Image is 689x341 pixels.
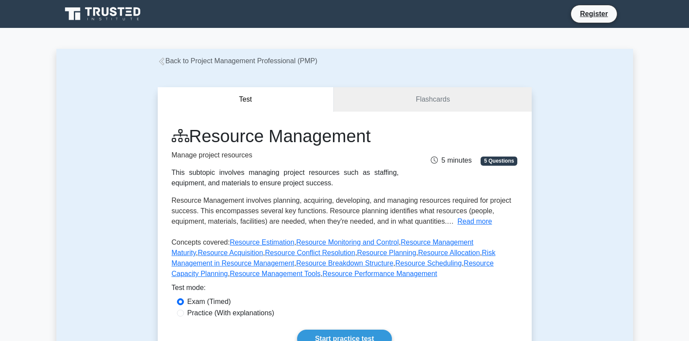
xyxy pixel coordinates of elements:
span: 5 Questions [481,157,517,165]
a: Resource Scheduling [395,259,462,267]
a: Resource Allocation [418,249,480,256]
a: Risk Management in Resource Management [172,249,495,267]
label: Practice (With explanations) [187,308,274,318]
button: Test [158,87,334,112]
a: Resource Planning [357,249,416,256]
span: 5 minutes [431,157,471,164]
a: Register [575,8,613,19]
a: Resource Monitoring and Control [296,239,399,246]
a: Back to Project Management Professional (PMP) [158,57,318,65]
div: This subtopic involves managing project resources such as staffing, equipment, and materials to e... [172,167,399,188]
a: Resource Estimation [230,239,294,246]
a: Resource Breakdown Structure [296,259,393,267]
button: Read more [457,216,492,227]
label: Exam (Timed) [187,297,231,307]
a: Flashcards [334,87,531,112]
h1: Resource Management [172,126,399,147]
a: Resource Management Tools [230,270,321,277]
p: Concepts covered: , , , , , , , , , , , , [172,237,518,283]
a: Resource Acquisition [198,249,263,256]
div: Test mode: [172,283,518,297]
p: Manage project resources [172,150,399,160]
a: Resource Performance Management [322,270,437,277]
a: Resource Management Maturity [172,239,474,256]
a: Resource Capacity Planning [172,259,494,277]
span: Resource Management involves planning, acquiring, developing, and managing resources required for... [172,197,511,225]
a: Resource Conflict Resolution [265,249,355,256]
